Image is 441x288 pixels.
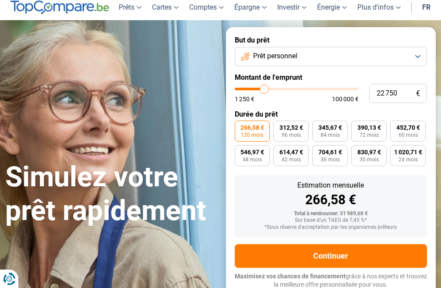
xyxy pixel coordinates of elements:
[240,149,264,155] span: 546,97 €
[235,244,427,268] button: Continuer
[360,157,379,162] span: 30 mois
[5,160,215,228] h1: Simulez votre prêt rapidement
[282,132,301,138] span: 96 mois
[396,124,420,131] span: 452,70 €
[416,90,420,97] span: €
[235,47,427,66] button: Prêt personnel
[241,132,263,138] span: 120 mois
[279,149,303,155] span: 614,47 €
[279,124,303,131] span: 312,52 €
[235,36,427,44] label: But du prêt
[399,157,418,162] span: 24 mois
[235,73,427,82] label: Montant de l'emprunt
[242,224,420,231] div: *Sous réserve d'acceptation par les organismes prêteurs
[242,211,420,217] div: Total à rembourser: 31 989,60 €
[253,51,297,61] span: Prêt personnel
[399,132,418,138] span: 60 mois
[332,96,359,102] span: 100 000 €
[243,157,262,162] span: 48 mois
[240,124,264,131] span: 266,58 €
[282,157,301,162] span: 42 mois
[360,132,379,138] span: 72 mois
[242,182,420,189] div: Estimation mensuelle
[235,110,427,118] label: Durée du prêt
[321,132,340,138] span: 84 mois
[357,149,381,155] span: 830,97 €
[11,0,109,14] img: TopCompare
[357,124,381,131] span: 390,13 €
[242,217,420,224] div: Sur base d'un TAEG de 7,45 %*
[318,124,342,131] span: 345,67 €
[235,96,254,102] span: 1 250 €
[394,149,422,155] span: 1 020,71 €
[318,149,342,155] span: 704,61 €
[235,273,346,280] span: Maximisez vos chances de financement
[321,157,340,162] span: 36 mois
[242,193,420,206] div: 266,58 €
